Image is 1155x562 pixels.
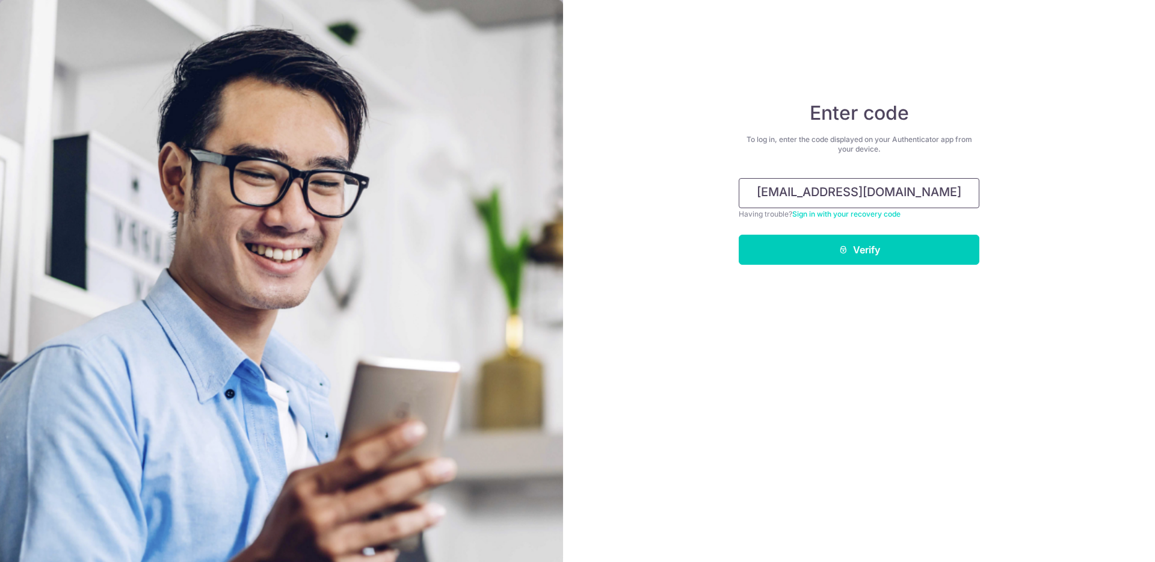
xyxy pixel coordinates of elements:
keeper-lock: Open Keeper Popup [955,186,970,200]
input: Enter 6 digit code [739,178,979,208]
div: Having trouble? [739,208,979,220]
h4: Enter code [739,101,979,125]
button: Verify [739,235,979,265]
a: Sign in with your recovery code [792,209,901,218]
div: To log in, enter the code displayed on your Authenticator app from your device. [739,135,979,154]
